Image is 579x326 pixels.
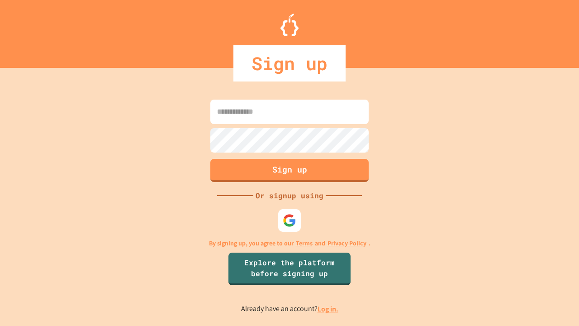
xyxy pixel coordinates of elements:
[241,303,338,315] p: Already have an account?
[327,239,366,248] a: Privacy Policy
[233,45,346,81] div: Sign up
[318,304,338,314] a: Log in.
[296,239,313,248] a: Terms
[228,253,351,285] a: Explore the platform before signing up
[283,214,296,227] img: google-icon.svg
[210,159,369,182] button: Sign up
[209,239,370,248] p: By signing up, you agree to our and .
[253,190,326,201] div: Or signup using
[280,14,299,36] img: Logo.svg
